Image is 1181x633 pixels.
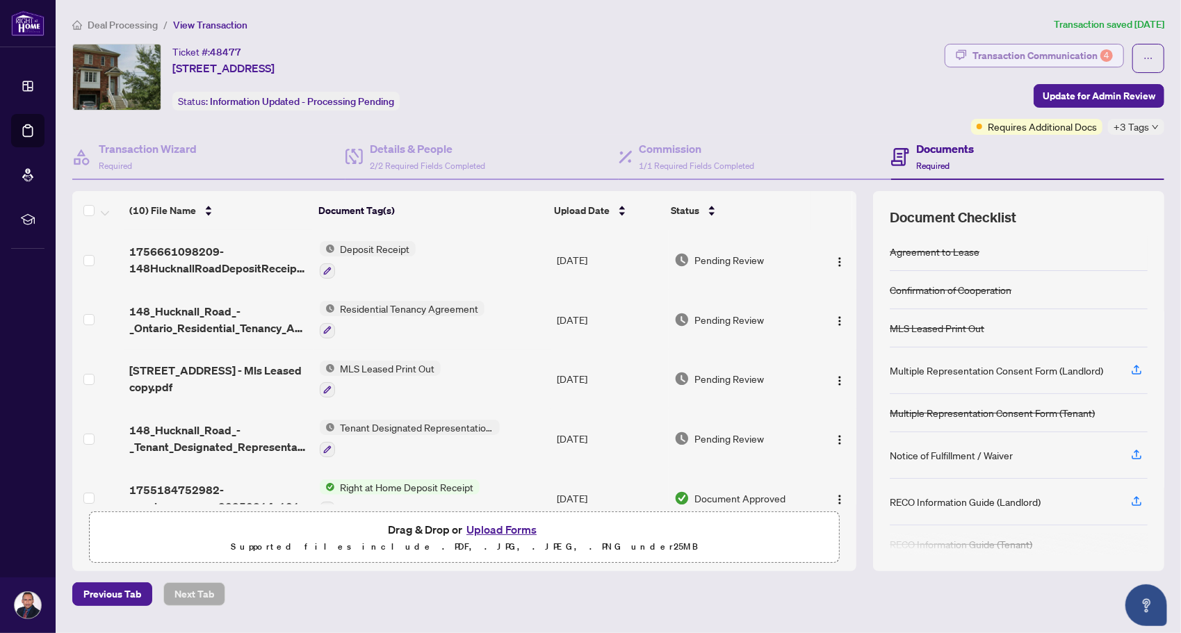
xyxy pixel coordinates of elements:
[320,361,335,376] img: Status Icon
[972,44,1113,67] div: Transaction Communication
[320,479,335,495] img: Status Icon
[834,256,845,268] img: Logo
[1143,54,1153,63] span: ellipsis
[210,95,394,108] span: Information Updated - Processing Pending
[695,312,765,327] span: Pending Review
[335,361,441,376] span: MLS Leased Print Out
[129,422,308,455] span: 148_Hucknall_Road_-_Tenant_Designated_Representation_Agreement_-_Authority_for_Lease_or_Purchase.pdf
[695,491,786,506] span: Document Approved
[129,362,308,395] span: [STREET_ADDRESS] - Mls Leased copy.pdf
[890,282,1011,297] div: Confirmation of Cooperation
[665,191,811,230] th: Status
[335,479,480,495] span: Right at Home Deposit Receipt
[551,230,669,290] td: [DATE]
[163,582,225,606] button: Next Tab
[83,583,141,605] span: Previous Tab
[916,161,950,171] span: Required
[551,468,669,528] td: [DATE]
[15,592,41,618] img: Profile Icon
[90,512,839,564] span: Drag & Drop orUpload FormsSupported files include .PDF, .JPG, .JPEG, .PNG under25MB
[640,161,755,171] span: 1/1 Required Fields Completed
[890,320,984,336] div: MLS Leased Print Out
[88,19,158,31] span: Deal Processing
[73,44,161,110] img: IMG-W12243189_1.jpg
[313,191,549,230] th: Document Tag(s)
[671,203,699,218] span: Status
[988,119,1097,134] span: Requires Additional Docs
[829,487,851,509] button: Logo
[335,420,500,435] span: Tenant Designated Representation Agreement
[1043,85,1155,107] span: Update for Admin Review
[1152,124,1159,131] span: down
[640,140,755,157] h4: Commission
[320,479,480,517] button: Status IconRight at Home Deposit Receipt
[674,371,690,386] img: Document Status
[1100,49,1113,62] div: 4
[129,303,308,336] span: 148_Hucknall_Road_-_Ontario_Residential_Tenancy_Agreement.pdf
[320,420,335,435] img: Status Icon
[124,191,313,230] th: (10) File Name
[462,520,541,539] button: Upload Forms
[320,420,500,457] button: Status IconTenant Designated Representation Agreement
[72,20,82,30] span: home
[834,434,845,445] img: Logo
[173,19,247,31] span: View Transaction
[172,44,241,60] div: Ticket #:
[99,140,197,157] h4: Transaction Wizard
[11,10,44,36] img: logo
[695,371,765,386] span: Pending Review
[674,491,690,506] img: Document Status
[829,249,851,271] button: Logo
[674,431,690,446] img: Document Status
[1054,17,1164,33] article: Transaction saved [DATE]
[890,405,1095,420] div: Multiple Representation Consent Form (Tenant)
[388,520,541,539] span: Drag & Drop or
[210,46,241,58] span: 48477
[834,494,845,505] img: Logo
[695,252,765,268] span: Pending Review
[172,92,400,110] div: Status:
[99,161,132,171] span: Required
[551,290,669,350] td: [DATE]
[72,582,152,606] button: Previous Tab
[834,315,845,327] img: Logo
[172,60,275,76] span: [STREET_ADDRESS]
[129,203,196,218] span: (10) File Name
[551,409,669,468] td: [DATE]
[916,140,974,157] h4: Documents
[890,494,1041,509] div: RECO Information Guide (Landlord)
[98,539,831,555] p: Supported files include .PDF, .JPG, .JPEG, .PNG under 25 MB
[890,363,1103,378] div: Multiple Representation Consent Form (Landlord)
[320,241,416,279] button: Status IconDeposit Receipt
[163,17,168,33] li: /
[890,208,1016,227] span: Document Checklist
[320,301,484,338] button: Status IconResidential Tenancy Agreement
[320,301,335,316] img: Status Icon
[1034,84,1164,108] button: Update for Admin Review
[834,375,845,386] img: Logo
[335,301,484,316] span: Residential Tenancy Agreement
[320,361,441,398] button: Status IconMLS Leased Print Out
[1114,119,1149,135] span: +3 Tags
[695,431,765,446] span: Pending Review
[370,140,485,157] h4: Details & People
[554,203,610,218] span: Upload Date
[674,252,690,268] img: Document Status
[548,191,665,230] th: Upload Date
[829,427,851,450] button: Logo
[320,241,335,256] img: Status Icon
[551,350,669,409] td: [DATE]
[129,482,308,515] span: 1755184752982-vaughanscanner_20250814_101236.pdf
[1125,584,1167,626] button: Open asap
[890,244,979,259] div: Agreement to Lease
[945,44,1124,67] button: Transaction Communication4
[335,241,416,256] span: Deposit Receipt
[890,447,1013,463] div: Notice of Fulfillment / Waiver
[829,368,851,390] button: Logo
[674,312,690,327] img: Document Status
[129,243,308,277] span: 1756661098209-148HucknallRoadDepositReceipt.pdf
[829,309,851,331] button: Logo
[370,161,485,171] span: 2/2 Required Fields Completed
